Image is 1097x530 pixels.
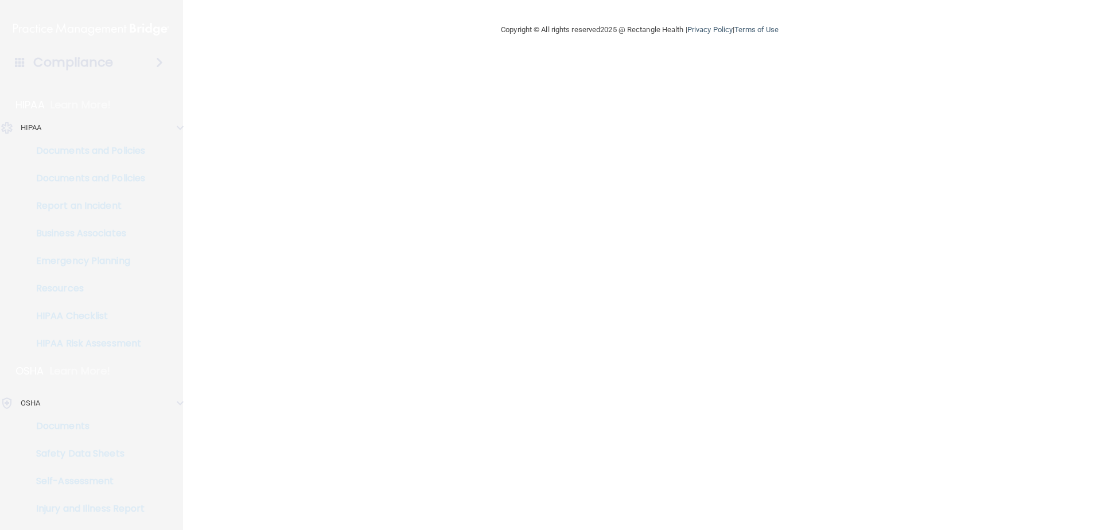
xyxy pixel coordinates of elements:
p: Emergency Planning [7,255,164,267]
p: OSHA [15,364,44,378]
p: Report an Incident [7,200,164,212]
p: Self-Assessment [7,476,164,487]
h4: Compliance [33,54,113,71]
div: Copyright © All rights reserved 2025 @ Rectangle Health | | [430,11,849,48]
p: Documents and Policies [7,145,164,157]
p: Documents and Policies [7,173,164,184]
p: Learn More! [50,98,111,112]
p: HIPAA Risk Assessment [7,338,164,349]
img: PMB logo [13,18,169,41]
p: Business Associates [7,228,164,239]
p: HIPAA [15,98,45,112]
p: Safety Data Sheets [7,448,164,459]
a: Terms of Use [734,25,779,34]
p: Learn More! [50,364,111,378]
p: OSHA [21,396,40,410]
p: Injury and Illness Report [7,503,164,515]
p: HIPAA Checklist [7,310,164,322]
p: HIPAA [21,121,42,135]
p: Documents [7,420,164,432]
a: Privacy Policy [687,25,733,34]
p: Resources [7,283,164,294]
